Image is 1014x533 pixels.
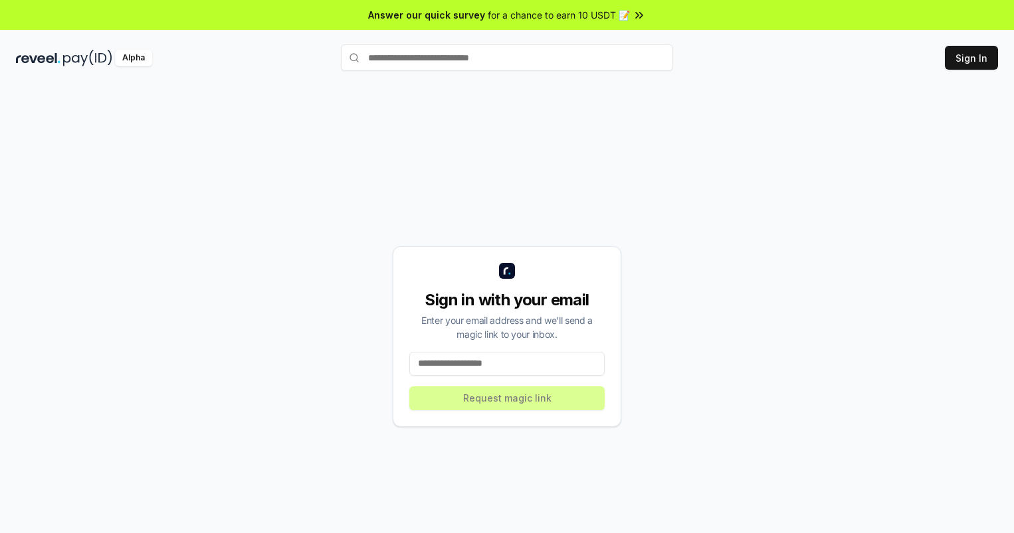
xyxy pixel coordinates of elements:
div: Enter your email address and we’ll send a magic link to your inbox. [409,313,605,341]
button: Sign In [945,46,998,70]
div: Sign in with your email [409,289,605,311]
span: Answer our quick survey [368,8,485,22]
span: for a chance to earn 10 USDT 📝 [488,8,630,22]
img: pay_id [63,50,112,66]
img: logo_small [499,263,515,279]
img: reveel_dark [16,50,60,66]
div: Alpha [115,50,152,66]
